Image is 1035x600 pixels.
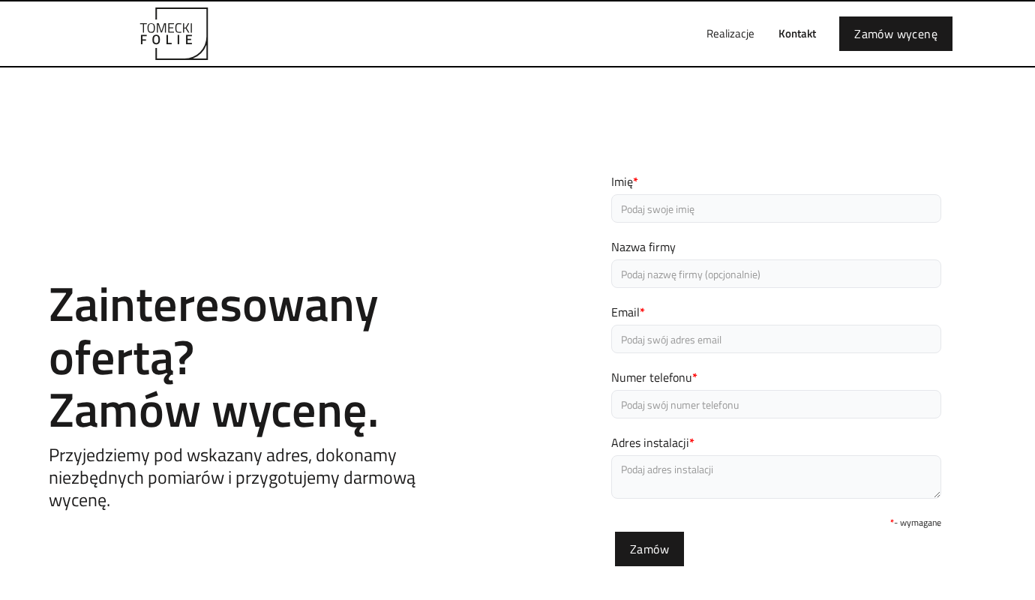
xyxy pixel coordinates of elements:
label: Email [611,303,941,321]
div: - wymagane [611,514,941,532]
label: Adres instalacji [611,433,941,451]
input: Zamów [615,532,684,566]
a: Kontakt [766,10,828,58]
label: Numer telefonu [611,368,941,386]
label: Imię [611,172,941,190]
input: Podaj nazwę firmy (opcjonalnie) [611,259,941,288]
h5: Przyjedziemy pod wskazany adres, dokonamy niezbędnych pomiarów i przygotujemy darmową wycenę. [49,443,469,511]
input: Podaj swoje imię [611,194,941,223]
h1: Contact [49,247,469,262]
h2: Zainteresowany ofertą? Zamów wycenę. [49,277,469,435]
a: Zamów wycenę [839,16,952,51]
input: Podaj swój adres email [611,325,941,353]
input: Podaj swój numer telefonu [611,390,941,418]
a: Realizacje [694,10,766,58]
label: Nazwa firmy [611,238,941,256]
